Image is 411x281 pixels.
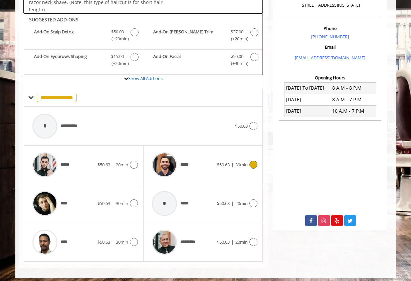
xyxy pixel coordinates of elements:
span: $50.63 [217,200,230,206]
span: | [112,162,114,168]
span: 30min [235,162,248,168]
span: 30min [116,239,128,245]
h3: Email [280,45,380,49]
span: $50.63 [97,162,110,168]
span: $27.00 [231,28,243,35]
span: $50.00 [231,53,243,60]
p: [STREET_ADDRESS][US_STATE] [280,2,380,9]
span: (+40min ) [227,60,247,67]
a: Show All Add-ons [128,75,163,81]
span: $50.63 [235,123,248,129]
label: Add-On Scalp Detox [27,28,140,44]
b: SUGGESTED ADD-ONS [29,16,78,23]
h3: Opening Hours [279,75,381,80]
b: Add-On Scalp Detox [34,28,105,42]
label: Add-On Beard Trim [147,28,259,44]
h3: Phone [280,26,380,31]
span: $50.63 [217,162,230,168]
label: Add-On Eyebrows Shaping [27,53,140,69]
td: [DATE] To [DATE] [284,82,330,94]
b: Add-On Facial [153,53,224,67]
span: $50.63 [97,239,110,245]
span: | [231,200,234,206]
span: | [231,239,234,245]
span: 20min [116,162,128,168]
span: 20min [235,200,248,206]
span: (+20min ) [108,35,127,42]
span: $50.00 [111,28,124,35]
span: 20min [235,239,248,245]
span: | [112,200,114,206]
span: $15.00 [111,53,124,60]
td: 8 A.M - 8 P.M [330,82,376,94]
span: 30min [116,200,128,206]
a: [PHONE_NUMBER] [311,34,349,40]
label: Add-On Facial [147,53,259,69]
td: 10 A.M - 7 P.M [330,105,376,117]
td: 8 A.M - 7 P.M [330,94,376,105]
b: Add-On Eyebrows Shaping [34,53,105,67]
span: $50.63 [97,200,110,206]
span: | [112,239,114,245]
a: [EMAIL_ADDRESS][DOMAIN_NAME] [295,55,365,61]
span: $50.63 [217,239,230,245]
span: | [231,162,234,168]
span: (+20min ) [108,60,127,67]
div: The Made Man Haircut Add-onS [24,13,263,75]
td: [DATE] [284,94,330,105]
td: [DATE] [284,105,330,117]
b: Add-On [PERSON_NAME] Trim [153,28,224,42]
span: (+20min ) [227,35,247,42]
